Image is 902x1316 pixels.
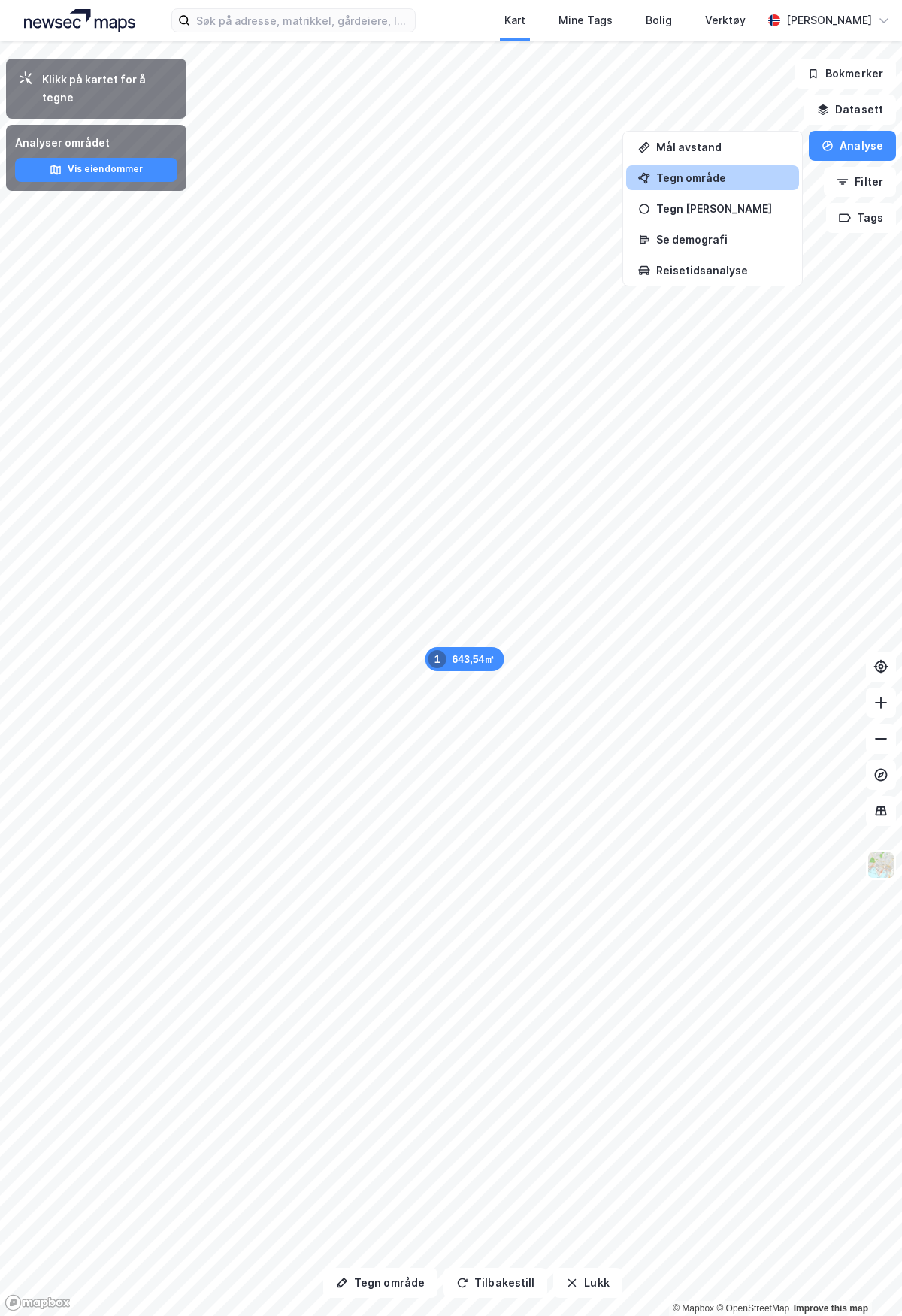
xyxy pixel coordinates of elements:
button: Lukk [553,1268,622,1298]
div: Tegn [PERSON_NAME] [656,202,787,215]
a: Mapbox homepage [5,1294,71,1311]
div: Bolig [646,11,672,29]
div: Mine Tags [558,11,613,29]
div: Verktøy [705,11,746,29]
div: Analyser området [15,134,177,152]
div: Map marker [425,647,504,671]
div: 1 [428,650,446,668]
a: Mapbox [673,1303,714,1314]
div: Kart [504,11,525,29]
input: Søk på adresse, matrikkel, gårdeiere, leietakere eller personer [190,9,415,32]
img: Z [867,851,895,879]
div: [PERSON_NAME] [786,11,872,29]
button: Filter [824,167,896,197]
button: Bokmerker [795,59,896,89]
div: Reisetidsanalyse [656,264,787,277]
a: OpenStreetMap [716,1303,789,1314]
a: Improve this map [794,1303,868,1314]
div: Klikk på kartet for å tegne [42,71,174,107]
div: Tegn område [656,171,787,184]
button: Vis eiendommer [15,158,177,182]
img: logo.a4113a55bc3d86da70a041830d287a7e.svg [24,9,135,32]
button: Analyse [809,131,896,161]
button: Tags [826,203,896,233]
iframe: Chat Widget [827,1244,902,1316]
button: Tegn område [323,1268,437,1298]
button: Datasett [804,95,896,125]
div: Kontrollprogram for chat [827,1244,902,1316]
div: Mål avstand [656,141,787,153]
button: Tilbakestill [443,1268,547,1298]
div: Se demografi [656,233,787,246]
